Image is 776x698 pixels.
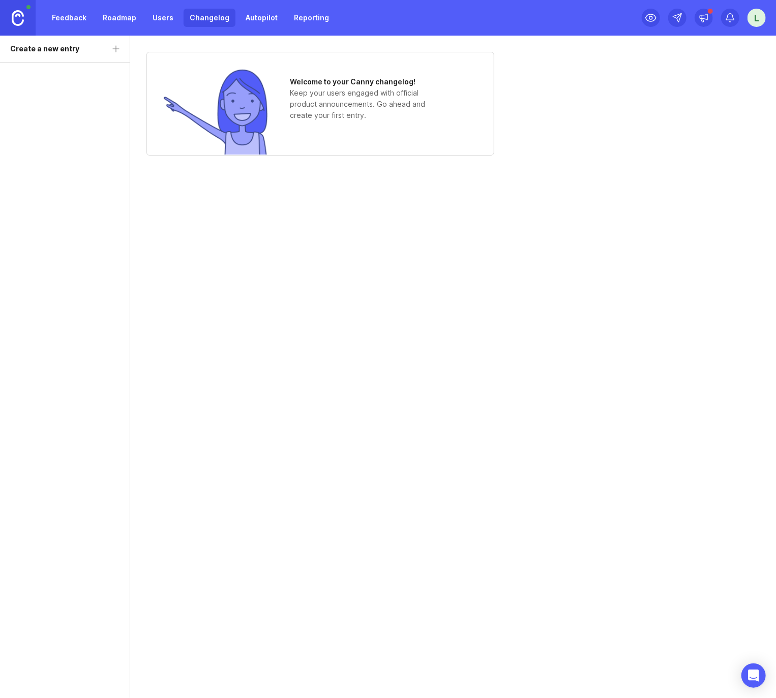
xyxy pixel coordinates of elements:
[288,9,335,27] a: Reporting
[741,663,766,688] div: Open Intercom Messenger
[290,87,442,121] p: Keep your users engaged with official product announcements. Go ahead and create your first entry.
[46,9,93,27] a: Feedback
[240,9,284,27] a: Autopilot
[10,43,79,54] div: Create a new entry
[290,76,442,87] h1: Welcome to your Canny changelog!
[748,9,766,27] button: L
[184,9,235,27] a: Changelog
[146,9,180,27] a: Users
[97,9,142,27] a: Roadmap
[12,10,24,26] img: Canny Home
[163,68,270,155] img: no entries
